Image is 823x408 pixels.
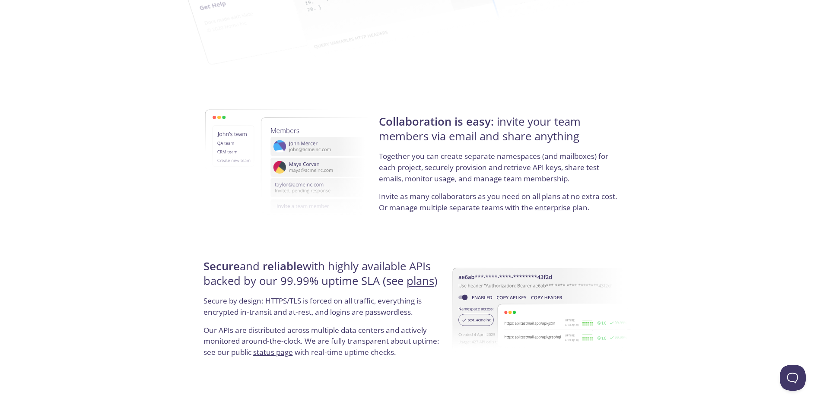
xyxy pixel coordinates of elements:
[203,295,444,324] p: Secure by design: HTTPS/TLS is forced on all traffic, everything is encrypted in-transit and at-r...
[203,259,444,296] h4: and with highly available APIs backed by our 99.99% uptime SLA (see )
[253,347,293,357] a: status page
[452,240,630,379] img: uptime
[379,114,494,129] strong: Collaboration is easy:
[203,325,444,365] p: Our APIs are distributed across multiple data centers and actively monitored around-the-clock. We...
[263,259,303,274] strong: reliable
[379,151,620,191] p: Together you can create separate namespaces (and mailboxes) for each project, securely provision ...
[780,365,806,391] iframe: Help Scout Beacon - Open
[535,202,571,212] a: enterprise
[379,114,620,151] h4: invite your team members via email and share anything
[203,259,240,274] strong: Secure
[407,273,434,288] a: plans
[205,85,402,239] img: members-1
[379,191,620,213] p: Invite as many collaborators as you need on all plans at no extra cost. Or manage multiple separa...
